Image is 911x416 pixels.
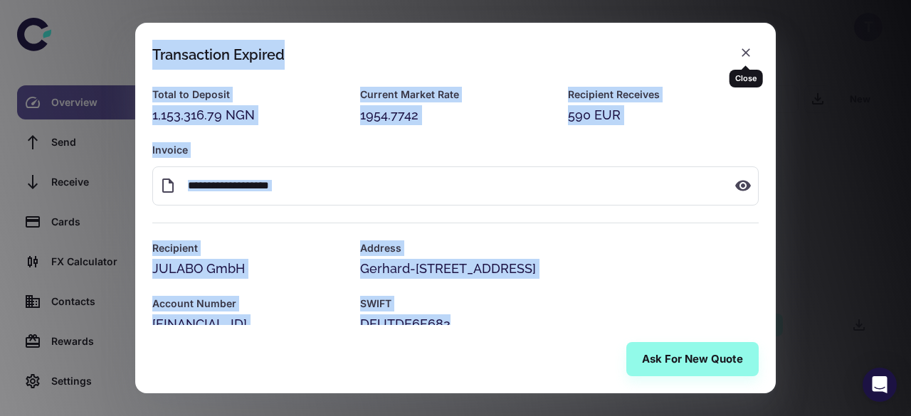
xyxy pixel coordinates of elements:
h6: SWIFT [360,296,759,311]
h6: Total to Deposit [152,87,343,102]
h6: Invoice [152,142,759,158]
h6: Current Market Rate [360,87,551,102]
div: 590 EUR [568,105,759,125]
div: Gerhard-[STREET_ADDRESS] [360,259,759,279]
div: Close [730,70,763,87]
div: Open Intercom Messenger [863,368,897,402]
div: [FINANCIAL_ID] [152,314,343,334]
h6: Address [360,240,759,256]
h6: Recipient Receives [568,87,759,102]
h6: Recipient [152,240,343,256]
div: JULABO GmbH [152,259,343,279]
h6: Account Number [152,296,343,311]
button: Ask for New Quote [626,342,759,376]
div: Transaction Expired [152,46,285,63]
div: 1,153,316.79 NGN [152,105,343,125]
div: DEUTDE6F682 [360,314,759,334]
div: 1954.7742 [360,105,551,125]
